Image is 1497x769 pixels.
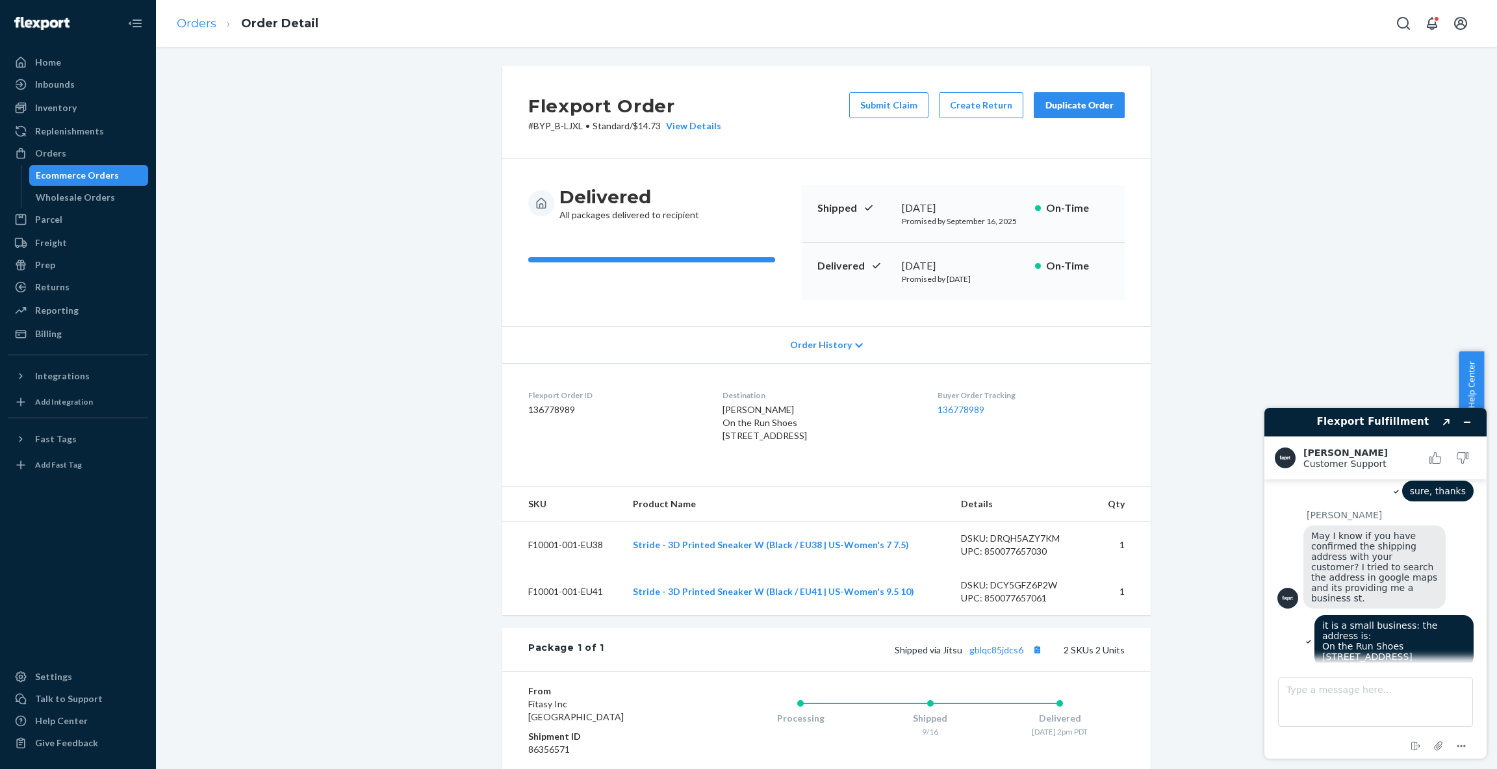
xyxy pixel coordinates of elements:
button: Submit Claim [849,92,928,118]
a: Stride - 3D Printed Sneaker W (Black / EU38 | US-Women's 7 7.5) [633,539,909,550]
p: Promised by September 16, 2025 [902,216,1025,227]
button: Talk to Support [8,688,148,709]
h2: Flexport Order [528,92,721,120]
div: Shipped [865,712,995,725]
button: Integrations [8,366,148,386]
div: Ecommerce Orders [36,169,119,182]
div: Parcel [35,213,62,226]
div: Talk to Support [35,692,103,705]
p: Promised by [DATE] [902,273,1025,284]
td: F10001-001-EU41 [502,568,622,615]
div: Home [35,56,61,69]
dt: From [528,685,684,698]
a: Add Fast Tag [8,455,148,475]
a: Settings [8,666,148,687]
dt: Buyer Order Tracking [938,390,1125,401]
div: Wholesale Orders [36,191,115,204]
div: DSKU: DCY5GFZ6P2W [961,579,1083,592]
a: Reporting [8,300,148,321]
button: Duplicate Order [1034,92,1125,118]
a: Inbounds [8,74,148,95]
button: Help Center [1459,351,1484,418]
span: • [585,120,590,131]
a: Stride - 3D Printed Sneaker W (Black / EU41 | US-Women's 9.5 10) [633,586,914,597]
a: Freight [8,233,148,253]
span: Chat [31,9,57,21]
ol: breadcrumbs [166,5,329,43]
div: Prep [35,258,55,271]
th: Qty [1093,487,1151,522]
div: Reporting [35,304,79,317]
div: Duplicate Order [1045,99,1114,112]
a: Orders [8,143,148,164]
div: Inbounds [35,78,75,91]
div: Give Feedback [35,737,98,750]
a: gblqc85jdcs6 [969,644,1023,655]
a: Replenishments [8,121,148,142]
div: [DATE] 2pm PDT [995,726,1125,737]
div: 2 SKUs 2 Units [604,641,1125,658]
div: Help Center [35,714,88,727]
a: Add Integration [8,392,148,412]
button: Close Navigation [122,10,148,36]
div: UPC: 850077657030 [961,545,1083,558]
p: Delivered [817,258,891,273]
button: Open account menu [1448,10,1474,36]
span: Order History [790,338,852,351]
div: Returns [35,281,70,294]
span: [PERSON_NAME] On the Run Shoes [STREET_ADDRESS] [723,404,807,441]
a: Wholesale Orders [29,187,149,208]
span: Shipped via Jitsu [895,644,1045,655]
img: Flexport logo [14,17,70,30]
a: Inventory [8,97,148,118]
button: View Details [661,120,721,132]
div: Freight [35,236,67,249]
div: UPC: 850077657061 [961,592,1083,605]
button: Fast Tags [8,429,148,449]
div: All packages delivered to recipient [559,185,699,221]
button: Open Search Box [1390,10,1416,36]
div: Replenishments [35,125,104,138]
div: Settings [35,670,72,683]
a: Parcel [8,209,148,230]
a: Ecommerce Orders [29,165,149,186]
div: Integrations [35,370,90,383]
a: 136778989 [938,404,984,415]
a: Billing [8,323,148,344]
div: Add Fast Tag [35,459,82,470]
a: Home [8,52,148,73]
button: Copy tracking number [1029,641,1045,658]
div: Fast Tags [35,433,77,446]
a: Returns [8,277,148,297]
dd: 136778989 [528,403,702,416]
p: On-Time [1046,201,1109,216]
p: Shipped [817,201,891,216]
div: Package 1 of 1 [528,641,604,658]
td: 1 [1093,568,1151,615]
div: Add Integration [35,396,93,407]
span: Fitasy Inc [GEOGRAPHIC_DATA] [528,698,624,722]
td: F10001-001-EU38 [502,522,622,569]
div: 9/16 [865,726,995,737]
a: Order Detail [241,16,318,31]
span: Standard [593,120,630,131]
dt: Destination [723,390,916,401]
iframe: Find more information here [1254,397,1497,769]
p: On-Time [1046,258,1109,273]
